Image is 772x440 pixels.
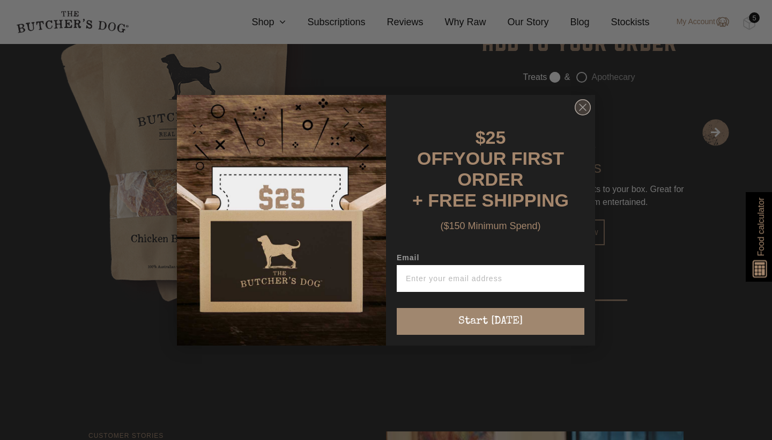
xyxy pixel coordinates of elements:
label: Email [397,253,584,265]
span: Food calculator [754,197,767,256]
button: Start [DATE] [397,308,584,335]
span: ($150 Minimum Spend) [440,221,540,231]
span: $25 OFF [417,127,506,168]
button: Close dialog [575,99,591,115]
span: YOUR FIRST ORDER + FREE SHIPPING [412,148,569,210]
img: d0d537dc-5429-4832-8318-9955428ea0a1.jpeg [177,95,386,346]
input: Enter your email address [397,265,584,292]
